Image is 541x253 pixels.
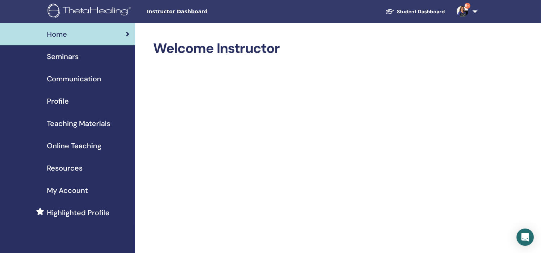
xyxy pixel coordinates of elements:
[47,29,67,40] span: Home
[47,96,69,107] span: Profile
[47,185,88,196] span: My Account
[457,6,468,17] img: default.jpg
[47,73,101,84] span: Communication
[147,8,255,15] span: Instructor Dashboard
[47,51,79,62] span: Seminars
[48,4,134,20] img: logo.png
[47,140,101,151] span: Online Teaching
[153,40,476,57] h2: Welcome Instructor
[47,207,110,218] span: Highlighted Profile
[465,3,470,9] span: 9+
[516,229,534,246] div: Open Intercom Messenger
[47,163,83,173] span: Resources
[386,8,394,14] img: graduation-cap-white.svg
[380,5,451,18] a: Student Dashboard
[47,118,110,129] span: Teaching Materials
